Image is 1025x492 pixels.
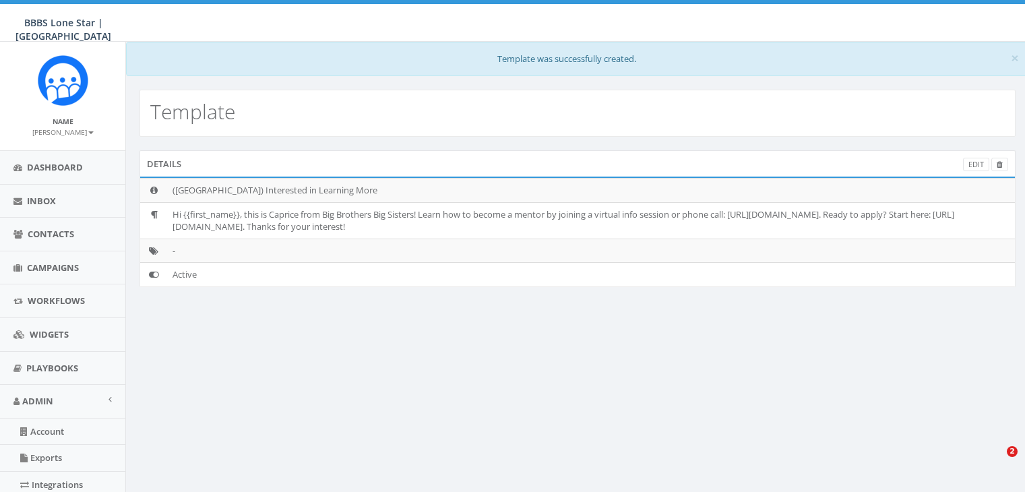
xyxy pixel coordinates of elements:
span: Campaigns [27,262,79,274]
h2: Template [150,100,235,123]
span: Dashboard [27,161,83,173]
a: [PERSON_NAME] [32,125,94,137]
span: Workflows [28,295,85,307]
span: Contacts [28,228,74,240]
span: Playbooks [26,362,78,374]
small: [PERSON_NAME] [32,127,94,137]
td: Hi {{first_name}}, this is Caprice from Big Brothers Big Sisters! Learn how to become a mentor by... [167,202,1015,239]
td: ([GEOGRAPHIC_DATA]) Interested in Learning More [167,179,1015,203]
small: Name [53,117,73,126]
a: Edit [963,158,989,172]
span: 2 [1007,446,1018,457]
button: Close [1011,51,1019,65]
span: Inbox [27,195,56,207]
span: Admin [22,395,53,407]
span: × [1011,49,1019,67]
span: BBBS Lone Star | [GEOGRAPHIC_DATA] [15,16,111,42]
div: Details [139,150,1016,177]
span: Widgets [30,328,69,340]
iframe: Intercom live chat [979,446,1012,479]
td: Active [167,263,1015,286]
img: Rally_Corp_Icon.png [38,55,88,106]
td: - [167,239,1015,263]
